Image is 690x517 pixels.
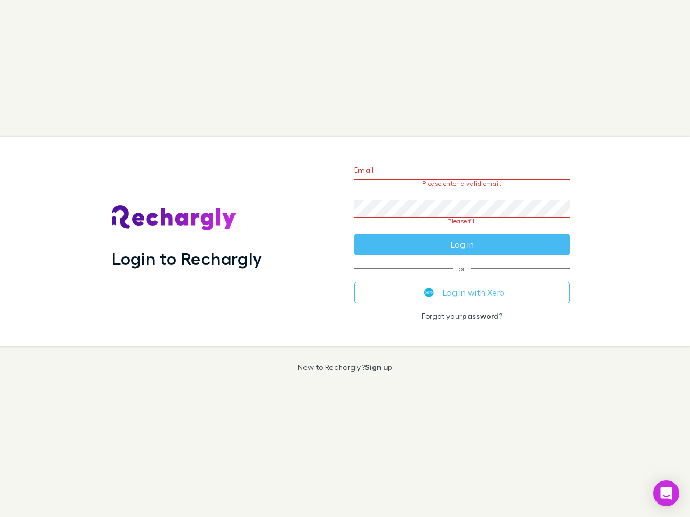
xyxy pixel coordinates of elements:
span: or [354,268,570,269]
p: Please fill [354,218,570,225]
p: Please enter a valid email. [354,180,570,187]
h1: Login to Rechargly [112,248,262,269]
p: New to Rechargly? [298,363,393,372]
div: Open Intercom Messenger [653,480,679,506]
p: Forgot your ? [354,312,570,320]
img: Rechargly's Logo [112,205,237,231]
a: Sign up [365,362,392,372]
img: Xero's logo [424,288,434,297]
button: Log in with Xero [354,282,570,303]
button: Log in [354,234,570,255]
a: password [462,311,499,320]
